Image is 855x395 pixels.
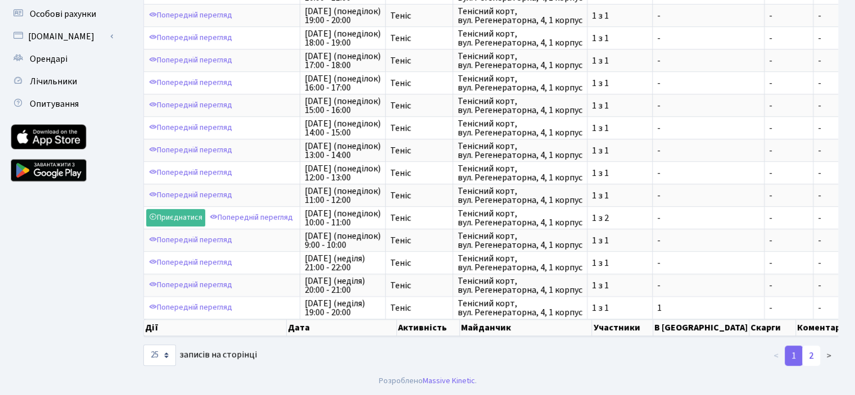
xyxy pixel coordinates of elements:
[146,52,235,69] a: Попередній перегляд
[592,169,648,178] span: 1 з 1
[305,209,381,227] span: [DATE] (понеділок) 10:00 - 11:00
[458,254,582,272] span: Тенісний корт, вул. Регенераторна, 4, 1 корпус
[458,29,582,47] span: Тенісний корт, вул. Регенераторна, 4, 1 корпус
[818,302,821,314] span: -
[6,70,118,93] a: Лічильники
[818,32,821,44] span: -
[769,169,808,178] span: -
[305,52,381,70] span: [DATE] (понеділок) 17:00 - 18:00
[30,8,96,20] span: Особові рахунки
[592,236,648,245] span: 1 з 1
[390,11,448,20] span: Теніс
[749,319,795,336] th: Скарги
[305,254,381,272] span: [DATE] (неділя) 21:00 - 22:00
[458,119,582,137] span: Тенісний корт, вул. Регенераторна, 4, 1 корпус
[390,169,448,178] span: Теніс
[30,53,67,65] span: Орендарі
[146,209,205,226] a: Приєднатися
[146,7,235,24] a: Попередній перегляд
[592,191,648,200] span: 1 з 1
[390,214,448,223] span: Теніс
[390,146,448,155] span: Теніс
[818,167,821,179] span: -
[390,101,448,110] span: Теніс
[390,303,448,312] span: Теніс
[657,34,759,43] span: -
[458,276,582,294] span: Тенісний корт, вул. Регенераторна, 4, 1 корпус
[657,303,759,312] span: 1
[460,319,592,336] th: Майданчик
[653,319,749,336] th: В [GEOGRAPHIC_DATA]
[458,97,582,115] span: Тенісний корт, вул. Регенераторна, 4, 1 корпус
[305,164,381,182] span: [DATE] (понеділок) 12:00 - 13:00
[207,209,296,226] a: Попередній перегляд
[458,74,582,92] span: Тенісний корт, вул. Регенераторна, 4, 1 корпус
[657,169,759,178] span: -
[592,56,648,65] span: 1 з 1
[818,234,821,247] span: -
[769,11,808,20] span: -
[818,122,821,134] span: -
[144,319,287,336] th: Дії
[146,187,235,204] a: Попередній перегляд
[390,258,448,267] span: Теніс
[769,281,808,290] span: -
[592,281,648,290] span: 1 з 1
[818,55,821,67] span: -
[458,52,582,70] span: Тенісний корт, вул. Регенераторна, 4, 1 корпус
[30,75,77,88] span: Лічильники
[390,34,448,43] span: Теніс
[785,346,803,366] a: 1
[592,34,648,43] span: 1 з 1
[592,303,648,312] span: 1 з 1
[820,346,838,366] a: >
[769,79,808,88] span: -
[143,344,257,366] label: записів на сторінці
[390,124,448,133] span: Теніс
[390,236,448,245] span: Теніс
[769,101,808,110] span: -
[458,142,582,160] span: Тенісний корт, вул. Регенераторна, 4, 1 корпус
[146,299,235,316] a: Попередній перегляд
[657,101,759,110] span: -
[818,10,821,22] span: -
[769,214,808,223] span: -
[305,29,381,47] span: [DATE] (понеділок) 18:00 - 19:00
[592,101,648,110] span: 1 з 1
[657,214,759,223] span: -
[146,254,235,271] a: Попередній перегляд
[146,276,235,294] a: Попередній перегляд
[657,79,759,88] span: -
[390,79,448,88] span: Теніс
[143,344,176,366] select: записів на сторінці
[769,236,808,245] span: -
[6,93,118,115] a: Опитування
[769,34,808,43] span: -
[769,124,808,133] span: -
[458,231,582,249] span: Тенісний корт, вул. Регенераторна, 4, 1 корпус
[657,56,759,65] span: -
[769,146,808,155] span: -
[6,48,118,70] a: Орендарі
[146,29,235,47] a: Попередній перегляд
[769,258,808,267] span: -
[818,212,821,224] span: -
[458,164,582,182] span: Тенісний корт, вул. Регенераторна, 4, 1 корпус
[657,191,759,200] span: -
[305,231,381,249] span: [DATE] (понеділок) 9:00 - 10:00
[657,236,759,245] span: -
[802,346,820,366] a: 2
[390,281,448,290] span: Теніс
[592,11,648,20] span: 1 з 1
[146,119,235,137] a: Попередній перегляд
[390,56,448,65] span: Теніс
[146,164,235,181] a: Попередній перегляд
[458,299,582,317] span: Тенісний корт, вул. Регенераторна, 4, 1 корпус
[769,191,808,200] span: -
[305,187,381,205] span: [DATE] (понеділок) 11:00 - 12:00
[818,99,821,112] span: -
[657,11,759,20] span: -
[818,77,821,89] span: -
[592,79,648,88] span: 1 з 1
[592,124,648,133] span: 1 з 1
